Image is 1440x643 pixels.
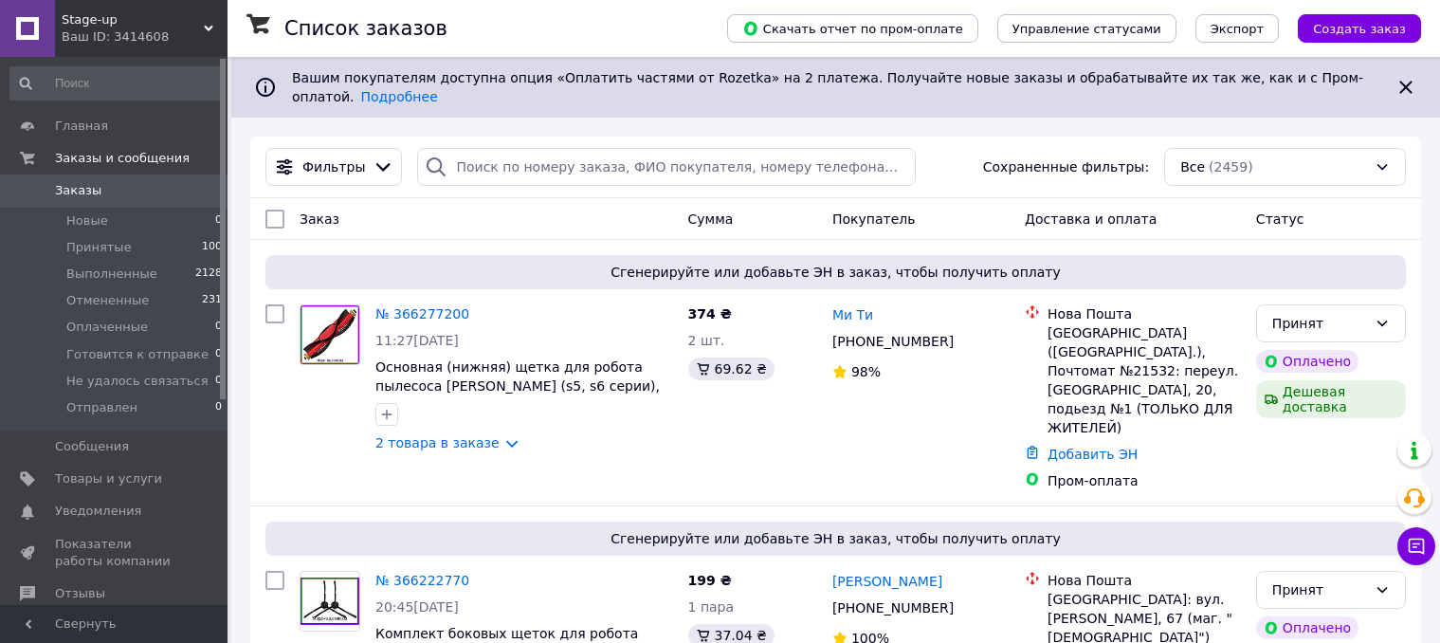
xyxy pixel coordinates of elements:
a: 2 товара в заказе [375,435,500,450]
span: Доставка и оплата [1025,211,1157,227]
span: 11:27[DATE] [375,333,459,348]
span: Заказы [55,182,101,199]
button: Управление статусами [997,14,1176,43]
a: Ми Ти [832,305,873,324]
span: Статус [1256,211,1304,227]
span: Заказы и сообщения [55,150,190,167]
div: [GEOGRAPHIC_DATA] ([GEOGRAPHIC_DATA].), Почтомат №21532: переул. [GEOGRAPHIC_DATA], 20, подьезд №... [1048,323,1241,437]
span: Stage-up [62,11,204,28]
span: Главная [55,118,108,135]
div: Оплачено [1256,616,1358,639]
span: Создать заказ [1313,22,1406,36]
span: 0 [215,373,222,390]
a: Основная (нижняя) щетка для робота пылесоса [PERSON_NAME] (s5, s6 серии), Mi Robot, Xiaowa [375,359,660,413]
a: Добавить ЭН [1048,447,1138,462]
span: Сохраненные фильтры: [983,157,1149,176]
div: Нова Пошта [1048,571,1241,590]
span: Все [1180,157,1205,176]
span: Скачать отчет по пром-оплате [742,20,963,37]
span: 2128 [195,266,222,283]
div: Ваш ID: 3414608 [62,28,228,46]
span: 0 [215,399,222,416]
div: Принят [1272,313,1367,334]
a: Фото товару [300,571,360,632]
span: Не удалось связаться [66,373,208,390]
div: Нова Пошта [1048,304,1241,323]
button: Экспорт [1195,14,1279,43]
img: Фото товару [301,305,359,364]
a: Фото товару [300,304,360,365]
span: Сгенерируйте или добавьте ЭН в заказ, чтобы получить оплату [273,529,1398,548]
div: 69.62 ₴ [688,358,775,380]
div: Пром-оплата [1048,471,1241,490]
span: 2 шт. [688,333,725,348]
span: Отправлен [66,399,137,416]
button: Создать заказ [1298,14,1421,43]
a: Подробнее [361,89,438,104]
div: [PHONE_NUMBER] [829,595,957,621]
span: 199 ₴ [688,573,732,588]
span: Экспорт [1211,22,1264,36]
span: Отзывы [55,585,105,602]
button: Скачать отчет по пром-оплате [727,14,978,43]
span: Сообщения [55,438,129,455]
span: Покупатель [832,211,916,227]
button: Чат с покупателем [1397,527,1435,565]
div: [PHONE_NUMBER] [829,328,957,355]
a: Создать заказ [1279,20,1421,35]
div: Оплачено [1256,350,1358,373]
span: Заказ [300,211,339,227]
span: Сумма [688,211,734,227]
a: № 366277200 [375,306,469,321]
span: Оплаченные [66,319,148,336]
input: Поиск [9,66,224,101]
span: Выполненные [66,266,157,283]
span: Уведомления [55,503,141,520]
input: Поиск по номеру заказа, ФИО покупателя, номеру телефона, Email, номеру накладной [417,148,916,186]
div: Принят [1272,579,1367,600]
img: Фото товару [301,578,359,625]
span: Фильтры [302,157,365,176]
span: 0 [215,212,222,230]
span: Отмененные [66,292,149,309]
span: Вашим покупателям доступна опция «Оплатить частями от Rozetka» на 2 платежа. Получайте новые зака... [292,70,1363,104]
span: 231 [202,292,222,309]
span: Принятые [66,239,132,256]
span: (2459) [1209,159,1253,175]
a: № 366222770 [375,573,469,588]
span: 1 пара [688,599,735,615]
span: Товары и услуги [55,470,162,487]
span: Сгенерируйте или добавьте ЭН в заказ, чтобы получить оплату [273,263,1398,282]
div: Дешевая доставка [1256,380,1406,418]
span: Управление статусами [1012,22,1161,36]
span: 0 [215,319,222,336]
span: Готовится к отправке [66,346,209,363]
span: 0 [215,346,222,363]
a: [PERSON_NAME] [832,572,942,591]
span: 20:45[DATE] [375,599,459,615]
span: 374 ₴ [688,306,732,321]
span: Показатели работы компании [55,536,175,570]
h1: Список заказов [284,17,447,40]
span: 98% [851,364,881,379]
span: Новые [66,212,108,230]
span: 100 [202,239,222,256]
